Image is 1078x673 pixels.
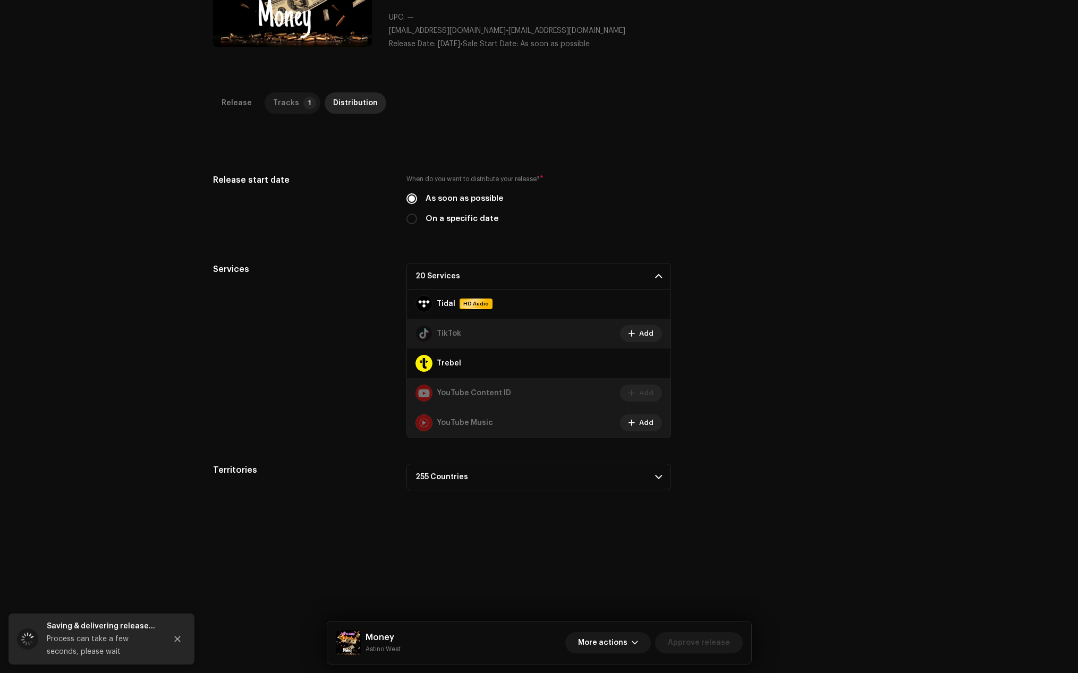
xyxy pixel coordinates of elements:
[366,644,401,654] small: Money
[389,27,506,35] span: [EMAIL_ADDRESS][DOMAIN_NAME]
[437,359,461,368] strong: Trebel
[406,174,540,184] small: When do you want to distribute your release?
[437,329,461,338] strong: TikTok
[47,633,158,658] div: Process can take a few seconds, please wait
[167,628,188,650] button: Close
[213,174,390,186] h5: Release start date
[463,40,518,48] span: Sale Start Date:
[426,213,498,225] label: On a specific date
[620,385,662,402] button: Add
[668,632,730,653] span: Approve release
[437,419,493,427] strong: YouTube Music
[406,263,671,289] p-accordion-header: 20 Services
[333,92,378,114] div: Distribution
[437,300,455,308] strong: Tidal
[213,263,390,276] h5: Services
[222,92,252,114] div: Release
[437,389,511,397] strong: YouTube Content ID
[578,632,627,653] span: More actions
[520,40,590,48] span: As soon as possible
[565,632,651,653] button: More actions
[426,193,503,205] label: As soon as possible
[389,40,463,48] span: •
[366,631,401,644] h5: Money
[389,40,436,48] span: Release Date:
[389,25,865,37] p: •
[406,289,671,438] p-accordion-content: 20 Services
[508,27,625,35] span: [EMAIL_ADDRESS][DOMAIN_NAME]
[303,97,316,109] p-badge: 1
[639,382,653,404] span: Add
[273,92,299,114] div: Tracks
[213,464,390,476] h5: Territories
[620,414,662,431] button: Add
[639,412,653,433] span: Add
[620,325,662,342] button: Add
[336,630,361,655] img: ee2d97a2-d080-4c53-b75e-002819669e25
[461,300,491,308] span: HD Audio
[639,323,653,344] span: Add
[438,40,460,48] span: [DATE]
[47,620,158,633] div: Saving & delivering release...
[406,464,671,490] p-accordion-header: 255 Countries
[655,632,743,653] button: Approve release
